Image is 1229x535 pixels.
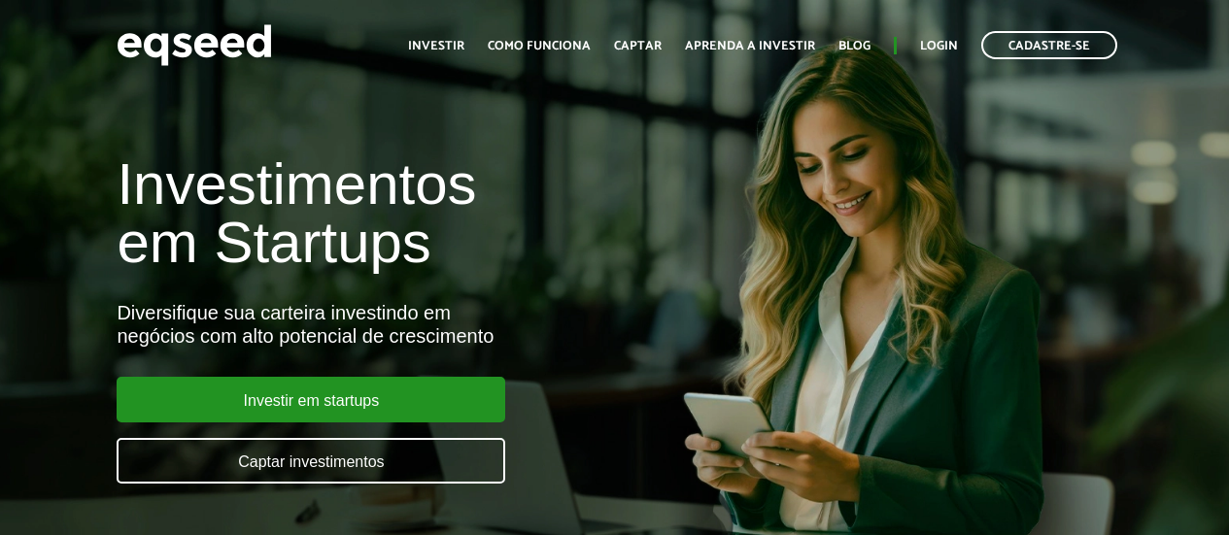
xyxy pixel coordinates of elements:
h1: Investimentos em Startups [117,155,702,272]
a: Investir [408,40,464,52]
a: Aprenda a investir [685,40,815,52]
a: Blog [838,40,871,52]
a: Como funciona [488,40,591,52]
a: Captar investimentos [117,438,505,484]
a: Login [920,40,958,52]
a: Captar [614,40,662,52]
a: Investir em startups [117,377,505,422]
a: Cadastre-se [981,31,1117,59]
div: Diversifique sua carteira investindo em negócios com alto potencial de crescimento [117,301,702,348]
img: EqSeed [117,19,272,71]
